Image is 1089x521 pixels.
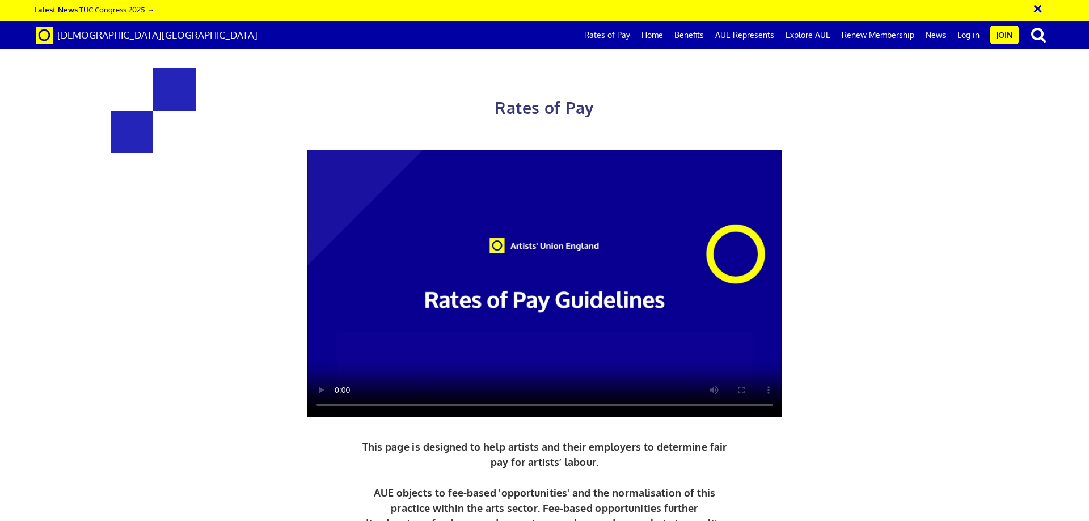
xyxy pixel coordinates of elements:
a: Rates of Pay [579,21,636,49]
strong: Latest News: [34,5,79,14]
a: News [920,21,952,49]
a: Explore AUE [780,21,836,49]
a: Log in [952,21,985,49]
a: Join [990,26,1019,44]
a: Brand [DEMOGRAPHIC_DATA][GEOGRAPHIC_DATA] [27,21,266,49]
span: [DEMOGRAPHIC_DATA][GEOGRAPHIC_DATA] [57,29,258,41]
a: Benefits [669,21,710,49]
a: Latest News:TUC Congress 2025 → [34,5,154,14]
a: Home [636,21,669,49]
a: Renew Membership [836,21,920,49]
a: AUE Represents [710,21,780,49]
button: search [1021,23,1056,46]
span: Rates of Pay [495,98,594,118]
